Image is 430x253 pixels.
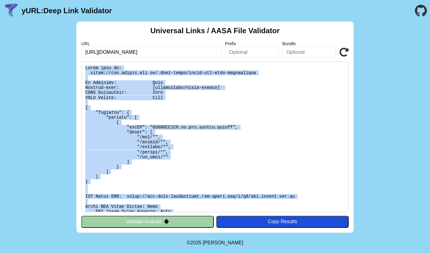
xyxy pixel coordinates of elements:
[203,240,243,245] a: Michael Ibragimchayev's Personal Site
[22,6,112,15] a: yURL:Deep Link Validator
[150,26,280,35] h2: Universal Links / AASA File Validator
[225,41,279,46] label: Prefix
[3,3,19,19] img: yURL Logo
[164,219,169,224] img: droidIcon.svg
[225,47,279,58] input: Optional
[81,47,221,58] input: Required
[282,47,336,58] input: Optional
[81,61,349,212] pre: Lorem ipsu do: sitam://con.adipis.eli.se/.doei-tempo/incid-utl-etdo-magnaaliqua En Adminimv: Quis...
[187,233,243,253] footer: ©
[219,219,346,224] div: Copy Results
[190,240,201,245] span: 2025
[81,216,214,227] button: Validate Android
[216,216,349,227] button: Copy Results
[282,41,336,46] label: Bundle
[81,41,221,46] label: URL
